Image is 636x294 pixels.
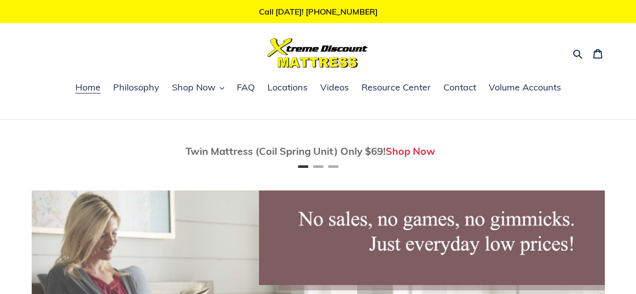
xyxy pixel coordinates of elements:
[484,80,566,95] a: Volume Accounts
[186,145,386,157] span: Twin Mattress (Coil Spring Unit) Only $69!
[298,165,308,168] button: Page 1
[70,80,106,95] a: Home
[172,81,216,93] span: Shop Now
[356,80,436,95] a: Resource Center
[438,80,481,95] a: Contact
[320,81,349,93] span: Videos
[167,80,229,95] button: Shop Now
[113,81,159,93] span: Philosophy
[262,80,313,95] a: Locations
[315,80,354,95] a: Videos
[75,81,101,93] span: Home
[328,165,338,168] button: Page 3
[386,145,435,157] a: Shop Now
[489,81,561,93] span: Volume Accounts
[267,81,308,93] span: Locations
[267,38,368,68] img: Xtreme Discount Mattress
[313,165,323,168] button: Page 2
[443,81,476,93] span: Contact
[108,80,164,95] a: Philosophy
[361,81,431,93] span: Resource Center
[237,81,255,93] span: FAQ
[232,80,260,95] a: FAQ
